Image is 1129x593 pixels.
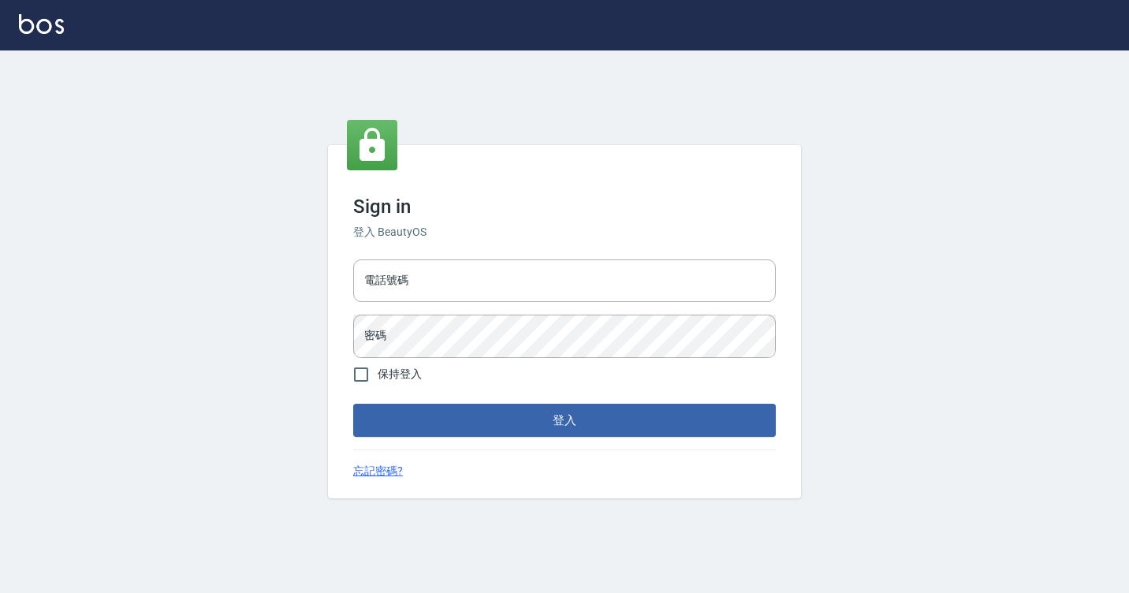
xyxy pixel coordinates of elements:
img: Logo [19,14,64,34]
span: 保持登入 [378,366,422,382]
h3: Sign in [353,196,776,218]
button: 登入 [353,404,776,437]
h6: 登入 BeautyOS [353,224,776,241]
a: 忘記密碼? [353,463,403,479]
